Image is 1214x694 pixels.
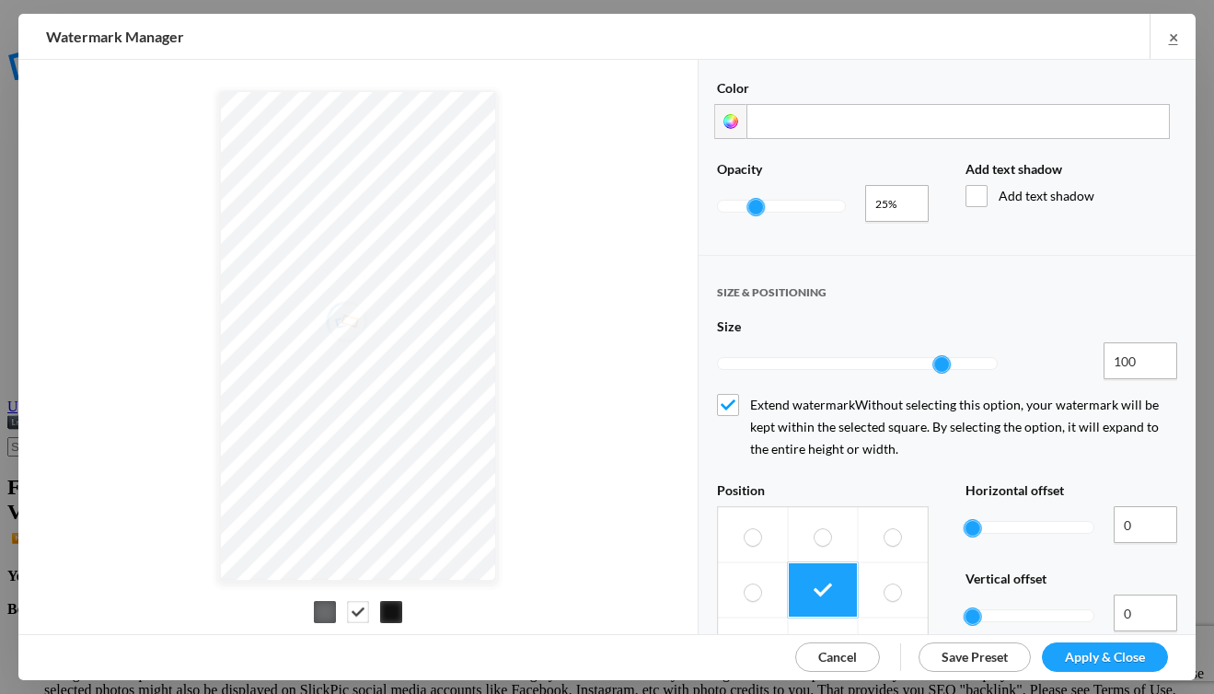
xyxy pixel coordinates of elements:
[965,161,1062,185] span: Add text shadow
[717,394,1177,460] span: Extend watermark
[46,14,768,60] h2: Watermark Manager
[965,571,1046,595] span: Vertical offset
[965,482,1064,506] span: Horizontal offset
[717,318,741,342] span: Size
[717,285,827,316] span: SIZE & POSITIONING
[875,195,907,214] span: 25%
[1042,642,1168,672] a: Apply & Close
[717,161,762,185] span: Opacity
[717,80,749,104] span: Color
[1065,649,1145,665] span: Apply & Close
[942,649,1008,665] span: Save Preset
[965,185,1177,207] span: Add text shadow
[919,642,1031,672] a: Save Preset
[1150,14,1196,59] a: ×
[750,397,1159,457] span: Without selecting this option, your watermark will be kept within the selected square. By selecti...
[795,642,880,672] a: Cancel
[717,482,765,506] span: Position
[818,649,857,665] span: Cancel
